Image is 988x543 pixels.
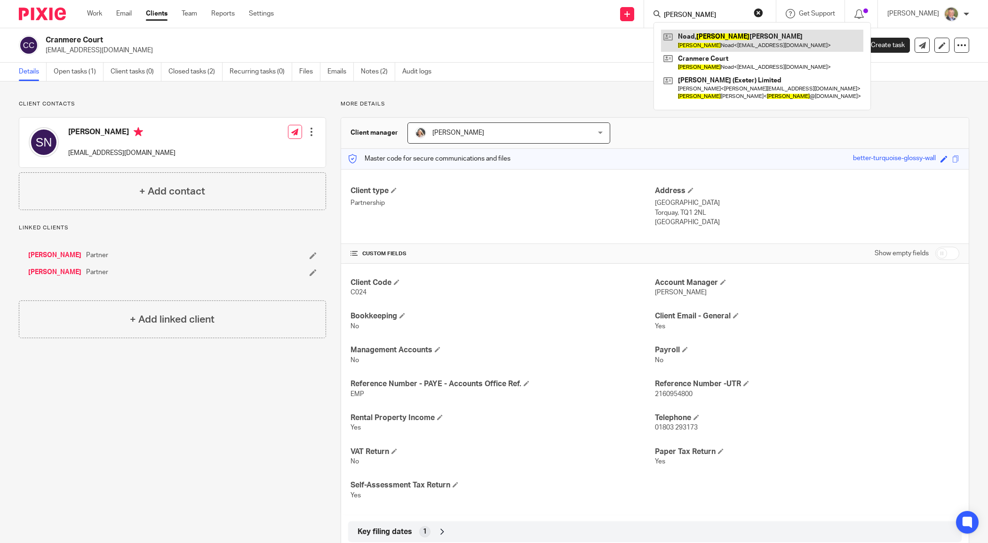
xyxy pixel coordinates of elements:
[655,289,707,296] span: [PERSON_NAME]
[351,480,655,490] h4: Self-Assessment Tax Return
[351,128,398,138] h3: Client manager
[655,323,665,330] span: Yes
[249,9,274,18] a: Settings
[351,492,361,499] span: Yes
[86,267,108,277] span: Partner
[799,10,835,17] span: Get Support
[655,311,959,321] h4: Client Email - General
[351,458,359,465] span: No
[655,447,959,457] h4: Paper Tax Return
[655,391,693,397] span: 2160954800
[655,218,959,227] p: [GEOGRAPHIC_DATA]
[351,391,364,397] span: EMP
[299,63,320,81] a: Files
[855,38,910,53] a: Create task
[28,251,81,260] a: [PERSON_NAME]
[86,251,108,260] span: Partner
[351,311,655,321] h4: Bookkeeping
[351,289,367,296] span: C024
[351,447,655,457] h4: VAT Return
[341,100,969,108] p: More details
[655,208,959,218] p: Torquay, TQ1 2NL
[361,63,395,81] a: Notes (2)
[423,527,427,536] span: 1
[68,148,175,158] p: [EMAIL_ADDRESS][DOMAIN_NAME]
[211,9,235,18] a: Reports
[875,249,929,258] label: Show empty fields
[402,63,438,81] a: Audit logs
[130,312,215,327] h4: + Add linked client
[28,267,81,277] a: [PERSON_NAME]
[351,345,655,355] h4: Management Accounts
[655,357,663,364] span: No
[655,345,959,355] h4: Payroll
[168,63,223,81] a: Closed tasks (2)
[46,35,682,45] h2: Cranmere Court
[944,7,959,22] img: High%20Res%20Andrew%20Price%20Accountants_Poppy%20Jakes%20photography-1109.jpg
[19,63,47,81] a: Details
[134,127,143,137] i: Primary
[432,130,484,136] span: [PERSON_NAME]
[116,9,132,18] a: Email
[19,100,326,108] p: Client contacts
[54,63,104,81] a: Open tasks (1)
[655,186,959,196] h4: Address
[655,424,698,431] span: 01803 293173
[230,63,292,81] a: Recurring tasks (0)
[182,9,197,18] a: Team
[351,357,359,364] span: No
[19,8,66,20] img: Pixie
[351,379,655,389] h4: Reference Number - PAYE - Accounts Office Ref.
[327,63,354,81] a: Emails
[351,186,655,196] h4: Client type
[111,63,161,81] a: Client tasks (0)
[655,413,959,423] h4: Telephone
[655,198,959,208] p: [GEOGRAPHIC_DATA]
[19,35,39,55] img: svg%3E
[655,379,959,389] h4: Reference Number -UTR
[87,9,102,18] a: Work
[351,278,655,288] h4: Client Code
[351,198,655,208] p: Partnership
[348,154,510,163] p: Master code for secure communications and files
[358,527,412,537] span: Key filing dates
[68,127,175,139] h4: [PERSON_NAME]
[853,154,936,164] div: better-turquoise-glossy-wall
[887,9,939,18] p: [PERSON_NAME]
[655,278,959,288] h4: Account Manager
[146,9,167,18] a: Clients
[351,323,359,330] span: No
[46,46,841,55] p: [EMAIL_ADDRESS][DOMAIN_NAME]
[19,224,326,232] p: Linked clients
[139,184,205,199] h4: + Add contact
[754,8,763,17] button: Clear
[351,413,655,423] h4: Rental Property Income
[29,127,59,157] img: svg%3E
[351,424,361,431] span: Yes
[655,458,665,465] span: Yes
[415,127,426,138] img: High%20Res%20Andrew%20Price%20Accountants_Poppy%20Jakes%20photography-1187-3.jpg
[663,11,748,20] input: Search
[351,250,655,258] h4: CUSTOM FIELDS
